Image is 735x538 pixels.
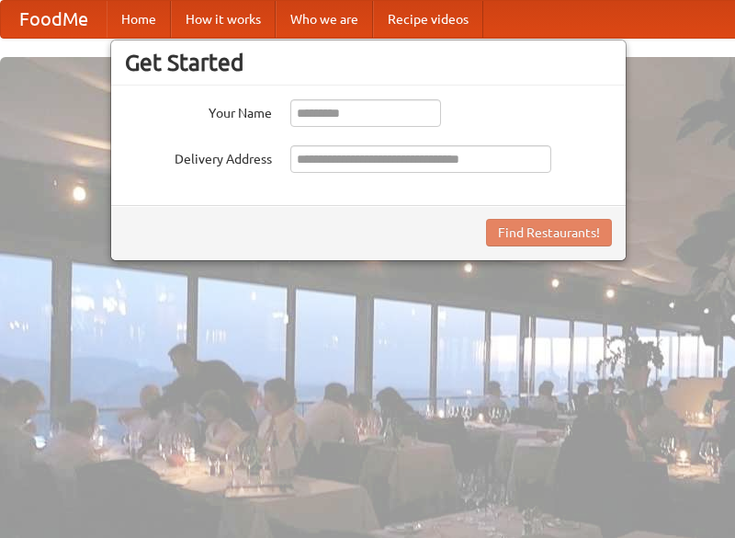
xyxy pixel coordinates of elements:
button: Find Restaurants! [486,219,612,246]
a: FoodMe [1,1,107,38]
a: Home [107,1,171,38]
h3: Get Started [125,49,612,76]
a: Who we are [276,1,373,38]
a: Recipe videos [373,1,483,38]
a: How it works [171,1,276,38]
label: Your Name [125,99,272,122]
label: Delivery Address [125,145,272,168]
